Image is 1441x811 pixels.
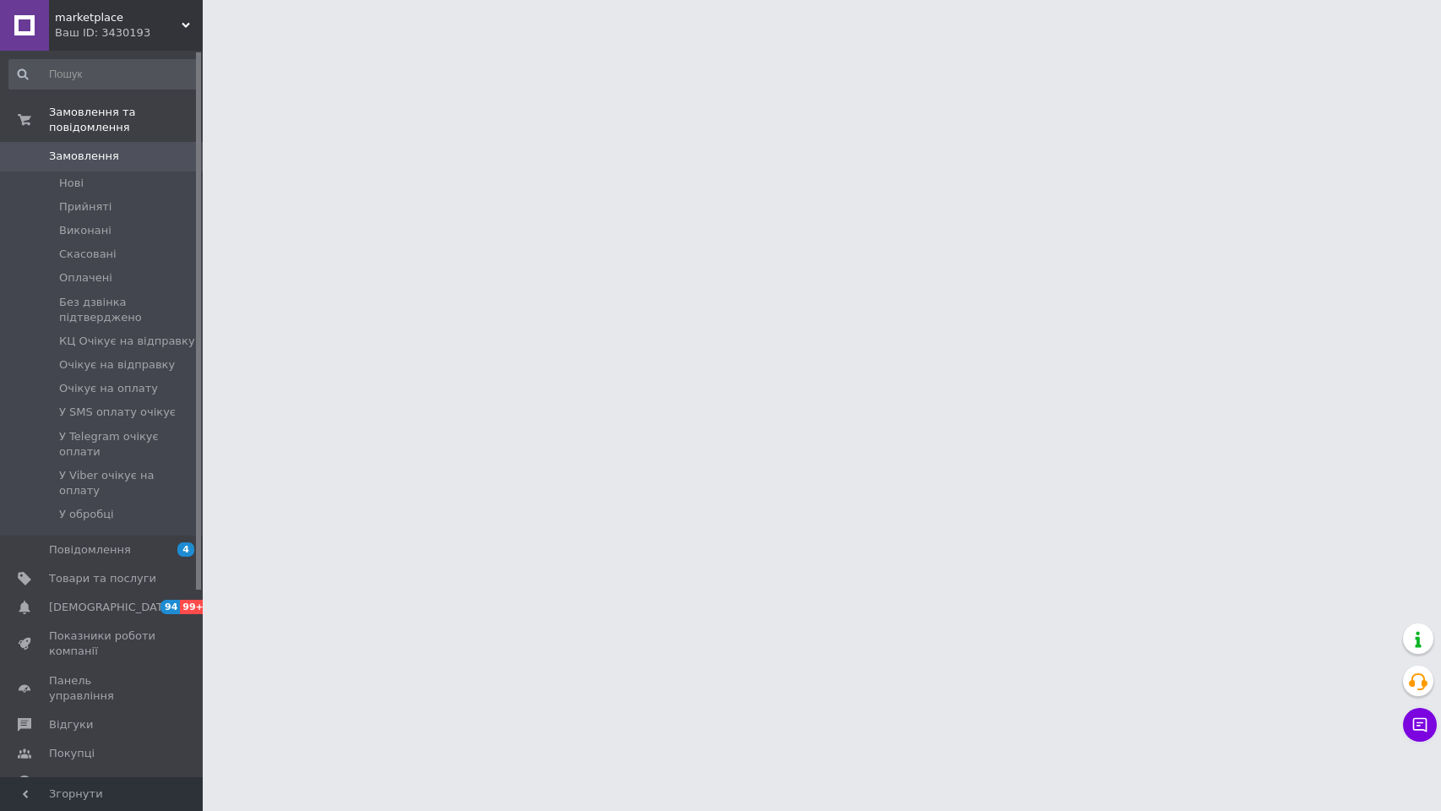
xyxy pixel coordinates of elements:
[49,571,156,586] span: Товари та послуги
[59,334,195,349] span: КЦ Очікує на відправку
[49,629,156,659] span: Показники роботи компанії
[59,223,111,238] span: Виконані
[59,199,111,215] span: Прийняті
[49,775,140,790] span: Каталог ProSale
[59,295,197,325] span: Без дзвінка підтверджено
[59,176,84,191] span: Нові
[59,405,176,420] span: У SMS оплату очікує
[59,468,197,498] span: У Viber очікує на оплату
[55,10,182,25] span: marketplace
[59,381,158,396] span: Очікує на оплату
[59,429,197,460] span: У Telegram очікує оплати
[49,673,156,704] span: Панель управління
[49,746,95,761] span: Покупці
[160,600,180,614] span: 94
[49,600,174,615] span: [DEMOGRAPHIC_DATA]
[1403,708,1437,742] button: Чат з покупцем
[49,542,131,558] span: Повідомлення
[49,105,203,135] span: Замовлення та повідомлення
[8,59,198,90] input: Пошук
[180,600,208,614] span: 99+
[59,507,114,522] span: У обробці
[49,717,93,732] span: Відгуки
[59,270,112,286] span: Оплачені
[177,542,194,557] span: 4
[59,247,117,262] span: Скасовані
[49,149,119,164] span: Замовлення
[55,25,203,41] div: Ваш ID: 3430193
[59,357,175,373] span: Очікує на відправку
